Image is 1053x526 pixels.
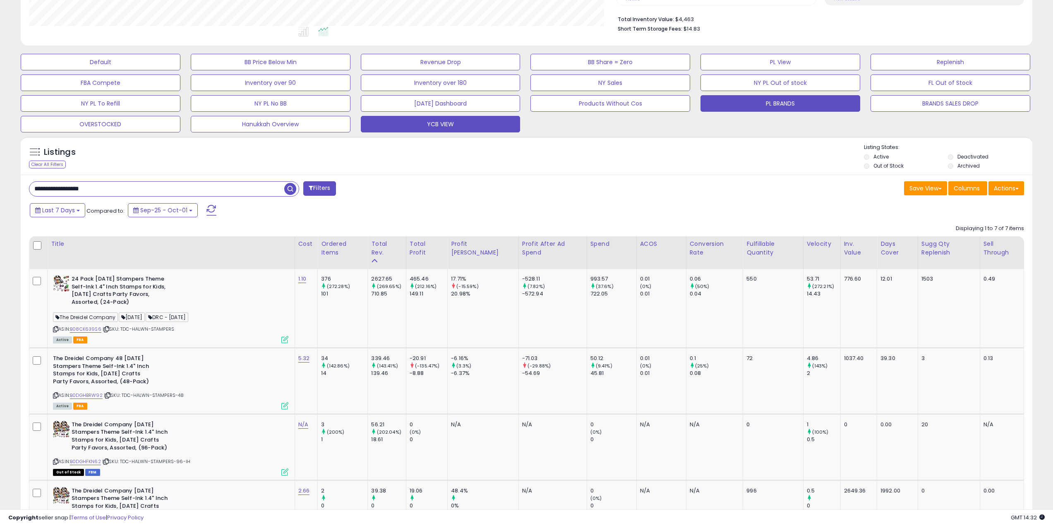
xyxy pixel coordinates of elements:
span: All listings currently available for purchase on Amazon [53,403,72,410]
img: 61iojhuX34L._SL40_.jpg [53,487,70,504]
div: 0.49 [983,275,1018,283]
button: Products Without Cos [530,95,690,112]
div: -54.69 [522,370,587,377]
div: 0.01 [640,290,686,298]
div: 0.5 [807,487,840,495]
div: Total Rev. [371,240,402,257]
small: (0%) [590,429,602,435]
div: ACOS [640,240,683,248]
div: Fulfillable Quantity [746,240,799,257]
div: 0.5 [807,436,840,443]
div: 0.08 [690,370,743,377]
small: (212.16%) [415,283,437,290]
span: | SKU: TDC-HALWN-STAMPERS-48 [104,392,184,399]
div: 48.4% [451,487,518,495]
button: Replenish [871,54,1030,70]
small: (3.3%) [456,363,471,369]
div: -6.37% [451,370,518,377]
li: $4,463 [618,14,1018,24]
small: (-15.59%) [456,283,478,290]
div: -71.03 [522,355,587,362]
div: 0.01 [640,275,686,283]
label: Deactivated [957,153,988,160]
div: 0 [590,436,636,443]
div: 12.01 [880,275,911,283]
div: 0.04 [690,290,743,298]
div: -20.91 [410,355,447,362]
div: 1503 [921,275,974,283]
small: (0%) [640,283,652,290]
small: (272.28%) [327,283,350,290]
div: ASIN: [53,275,288,342]
span: Compared to: [86,207,125,215]
div: 2649.36 [844,487,871,495]
span: All listings currently available for purchase on Amazon [53,336,72,343]
span: Sep-25 - Oct-01 [140,206,187,214]
div: Profit [PERSON_NAME] [451,240,515,257]
div: Conversion Rate [690,240,740,257]
div: 39.38 [371,487,405,495]
div: 0.00 [983,487,1018,495]
div: 50.12 [590,355,636,362]
span: | SKU: TDC-HALWN-STAMPERS [103,326,174,332]
div: 710.85 [371,290,405,298]
small: (25%) [695,363,709,369]
div: 1992.00 [880,487,911,495]
div: 19.06 [410,487,447,495]
div: 0 [590,487,636,495]
div: Profit After Ad Spend [522,240,583,257]
button: FBA Compete [21,74,180,91]
button: FL Out of Stock [871,74,1030,91]
b: Short Term Storage Fees: [618,25,682,32]
button: Sep-25 - Oct-01 [128,203,198,217]
button: BB Price Below Min [191,54,350,70]
span: [DATE] [119,312,145,322]
div: Spend [590,240,633,248]
div: 339.46 [371,355,405,362]
div: N/A [640,487,680,495]
button: PL View [700,54,860,70]
div: 139.46 [371,370,405,377]
button: BB Share = Zero [530,54,690,70]
div: 0.00 [880,421,911,428]
span: $14.83 [684,25,700,33]
button: OVERSTOCKED [21,116,180,132]
span: FBM [85,469,100,476]
div: Days Cover [880,240,914,257]
div: 2627.65 [371,275,405,283]
small: (269.65%) [377,283,401,290]
div: 376 [321,275,367,283]
img: 510hiaWP2zL._SL40_.jpg [53,275,70,292]
div: Ordered Items [321,240,364,257]
a: 1.10 [298,275,307,283]
div: N/A [690,421,737,428]
label: Active [873,153,889,160]
div: 465.46 [410,275,447,283]
div: 72 [746,355,796,362]
div: N/A [451,421,512,428]
div: N/A [522,421,580,428]
small: (200%) [327,429,345,435]
button: Revenue Drop [361,54,521,70]
small: (9.41%) [596,363,612,369]
h5: Listings [44,147,76,158]
small: (7.82%) [528,283,545,290]
div: 722.05 [590,290,636,298]
span: Columns [954,184,980,192]
small: (202.04%) [377,429,401,435]
div: 101 [321,290,367,298]
div: ASIN: [53,421,288,475]
div: Title [51,240,291,248]
button: Inventory over 180 [361,74,521,91]
small: (37.6%) [596,283,614,290]
small: (-135.47%) [415,363,440,369]
div: 45.81 [590,370,636,377]
small: (0%) [640,363,652,369]
div: seller snap | | [8,514,144,522]
div: Sugg Qty Replenish [921,240,976,257]
div: 56.21 [371,421,405,428]
div: 14.43 [807,290,840,298]
div: 20 [921,421,974,428]
div: 993.57 [590,275,636,283]
a: B0DGHBRW92 [70,392,103,399]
